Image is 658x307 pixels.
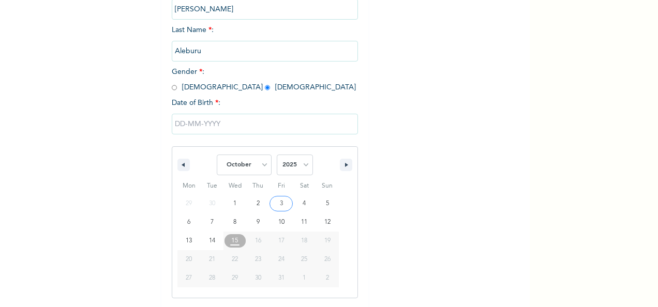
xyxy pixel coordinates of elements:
[326,194,329,213] span: 5
[270,250,293,269] button: 24
[316,232,339,250] button: 19
[316,213,339,232] button: 12
[201,178,224,194] span: Tue
[293,213,316,232] button: 11
[270,178,293,194] span: Fri
[231,232,238,250] span: 15
[293,232,316,250] button: 18
[223,269,247,287] button: 29
[255,232,261,250] span: 16
[316,178,339,194] span: Sun
[324,250,331,269] span: 26
[201,250,224,269] button: 21
[293,178,316,194] span: Sat
[247,178,270,194] span: Thu
[211,213,214,232] span: 7
[233,194,236,213] span: 1
[247,194,270,213] button: 2
[247,213,270,232] button: 9
[209,232,215,250] span: 14
[233,213,236,232] span: 8
[278,213,285,232] span: 10
[232,269,238,287] span: 29
[172,68,356,91] span: Gender : [DEMOGRAPHIC_DATA] [DEMOGRAPHIC_DATA]
[270,194,293,213] button: 3
[255,250,261,269] span: 23
[278,269,285,287] span: 31
[186,250,192,269] span: 20
[293,250,316,269] button: 25
[247,269,270,287] button: 30
[270,232,293,250] button: 17
[301,250,307,269] span: 25
[293,194,316,213] button: 4
[177,232,201,250] button: 13
[280,194,283,213] span: 3
[201,213,224,232] button: 7
[186,232,192,250] span: 13
[303,194,306,213] span: 4
[201,269,224,287] button: 28
[316,194,339,213] button: 5
[223,178,247,194] span: Wed
[177,213,201,232] button: 6
[316,250,339,269] button: 26
[257,213,260,232] span: 9
[187,213,190,232] span: 6
[301,213,307,232] span: 11
[186,269,192,287] span: 27
[201,232,224,250] button: 14
[223,194,247,213] button: 1
[223,250,247,269] button: 22
[209,250,215,269] span: 21
[172,41,358,62] input: Enter your last name
[301,232,307,250] span: 18
[324,213,331,232] span: 12
[257,194,260,213] span: 2
[270,269,293,287] button: 31
[255,269,261,287] span: 30
[247,232,270,250] button: 16
[247,250,270,269] button: 23
[278,232,285,250] span: 17
[177,269,201,287] button: 27
[172,98,220,109] span: Date of Birth :
[232,250,238,269] span: 22
[209,269,215,287] span: 28
[223,213,247,232] button: 8
[278,250,285,269] span: 24
[177,250,201,269] button: 20
[270,213,293,232] button: 10
[172,26,358,55] span: Last Name :
[223,232,247,250] button: 15
[172,114,358,134] input: DD-MM-YYYY
[324,232,331,250] span: 19
[177,178,201,194] span: Mon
